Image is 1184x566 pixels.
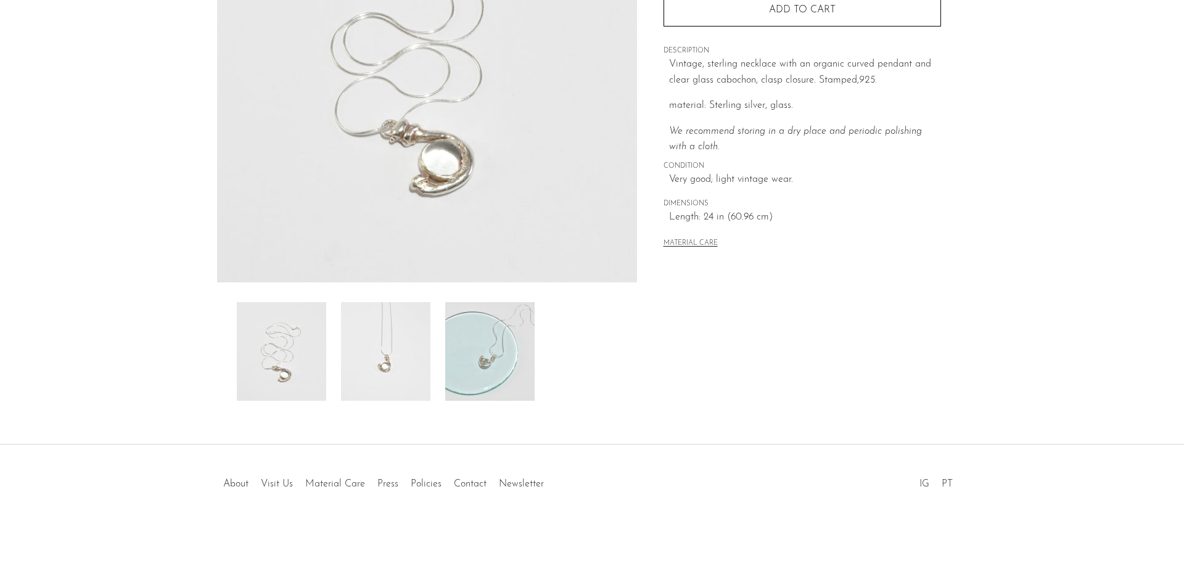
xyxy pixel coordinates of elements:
[664,239,718,248] button: MATERIAL CARE
[664,161,941,172] span: CONDITION
[664,46,941,57] span: DESCRIPTION
[669,57,941,88] p: Vintage, sterling necklace with an organic curved pendant and clear glass cabochon, clasp closure...
[454,479,487,489] a: Contact
[669,98,941,114] p: material: Sterling silver, glass.
[411,479,442,489] a: Policies
[341,302,430,401] img: Glass Cabochon Pendant Necklace
[217,469,550,493] ul: Quick links
[669,210,941,226] span: Length: 24 in (60.96 cm)
[769,5,836,15] span: Add to cart
[261,479,293,489] a: Visit Us
[237,302,326,401] img: Glass Cabochon Pendant Necklace
[942,479,953,489] a: PT
[669,126,922,152] i: We recommend storing in a dry place and periodic polishing with a cloth.
[445,302,535,401] img: Glass Cabochon Pendant Necklace
[223,479,249,489] a: About
[669,172,941,188] span: Very good; light vintage wear.
[913,469,959,493] ul: Social Medias
[859,75,877,85] em: 925.
[919,479,929,489] a: IG
[305,479,365,489] a: Material Care
[664,199,941,210] span: DIMENSIONS
[377,479,398,489] a: Press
